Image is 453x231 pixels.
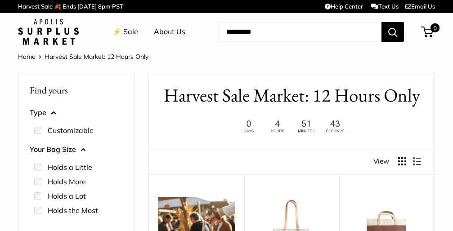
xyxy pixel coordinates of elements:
a: Text Us [371,3,399,10]
button: Type [30,106,123,120]
a: 0 [422,27,433,37]
button: Display products as list [413,157,421,165]
button: Search [381,22,404,42]
img: 12 hours only. Ends at 8pm [236,118,348,135]
a: ⚡️ Sale [112,25,138,39]
label: Holds the Most [48,205,98,216]
input: Search... [219,22,381,42]
label: Customizable [48,125,94,136]
a: Email Us [405,3,435,10]
a: About Us [154,25,185,39]
button: Display products as grid [398,157,406,165]
h1: Harvest Sale Market: 12 Hours Only [162,82,421,109]
a: Help Center [325,3,363,10]
button: Your Bag Size [30,143,123,156]
label: Holds a Little [48,162,92,173]
a: Home [18,53,36,61]
span: View [373,155,389,168]
span: 0 [431,23,440,32]
label: Holds More [48,176,86,187]
p: Find yours [30,81,123,99]
label: Holds a Lot [48,191,86,201]
img: Apolis: Surplus Market [18,19,79,45]
span: Harvest Sale Market: 12 Hours Only [45,53,148,61]
nav: Breadcrumb [18,51,148,62]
